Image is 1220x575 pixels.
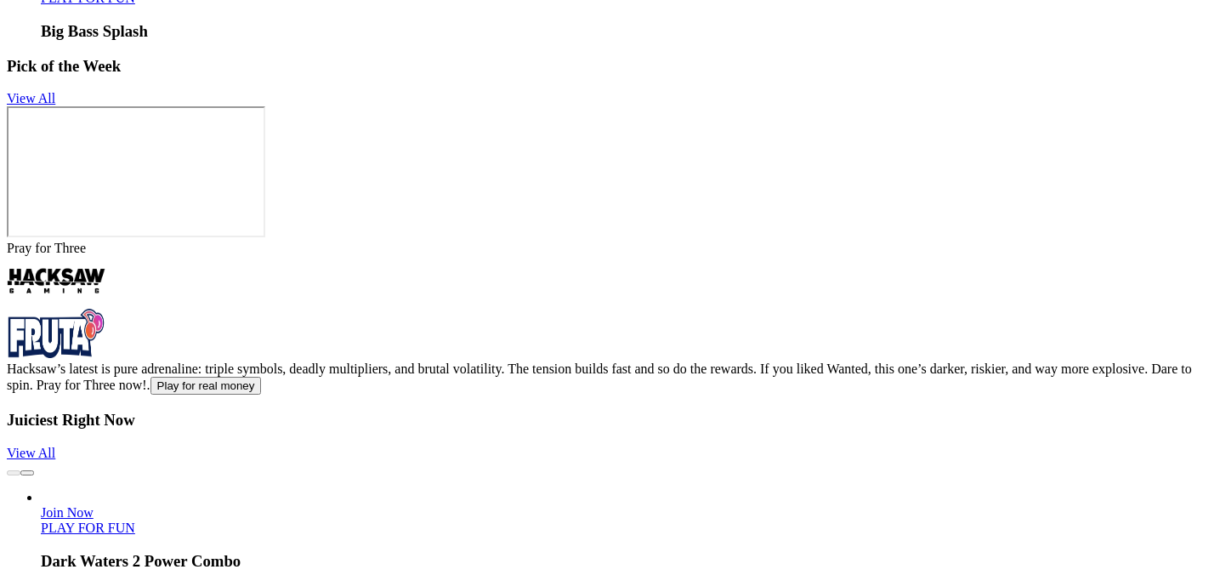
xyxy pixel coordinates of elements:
[41,552,1213,571] h3: Dark Waters 2 Power Combo
[7,256,105,305] img: Hacksaw
[7,241,1213,256] div: Pray for Three
[41,505,94,520] a: Dark Waters 2 Power Combo
[7,470,20,475] button: prev slide
[20,470,34,475] button: next slide
[7,309,105,358] img: Showcase logo
[41,521,135,535] a: Dark Waters 2 Power Combo
[7,411,1213,430] h3: Juiciest Right Now
[7,446,55,460] a: View All
[7,57,1213,76] h3: Pick of the Week
[41,505,94,520] span: Join Now
[157,379,255,392] span: Play for real money
[41,22,1213,41] h3: Big Bass Splash
[41,490,1213,571] article: Dark Waters 2 Power Combo
[150,377,262,395] button: Play for real money
[7,106,265,237] iframe: Pray for Three
[7,91,55,105] a: View All
[7,362,1213,395] div: Hacksaw’s latest is pure adrenaline: triple symbols, deadly multipliers, and brutal volatility. T...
